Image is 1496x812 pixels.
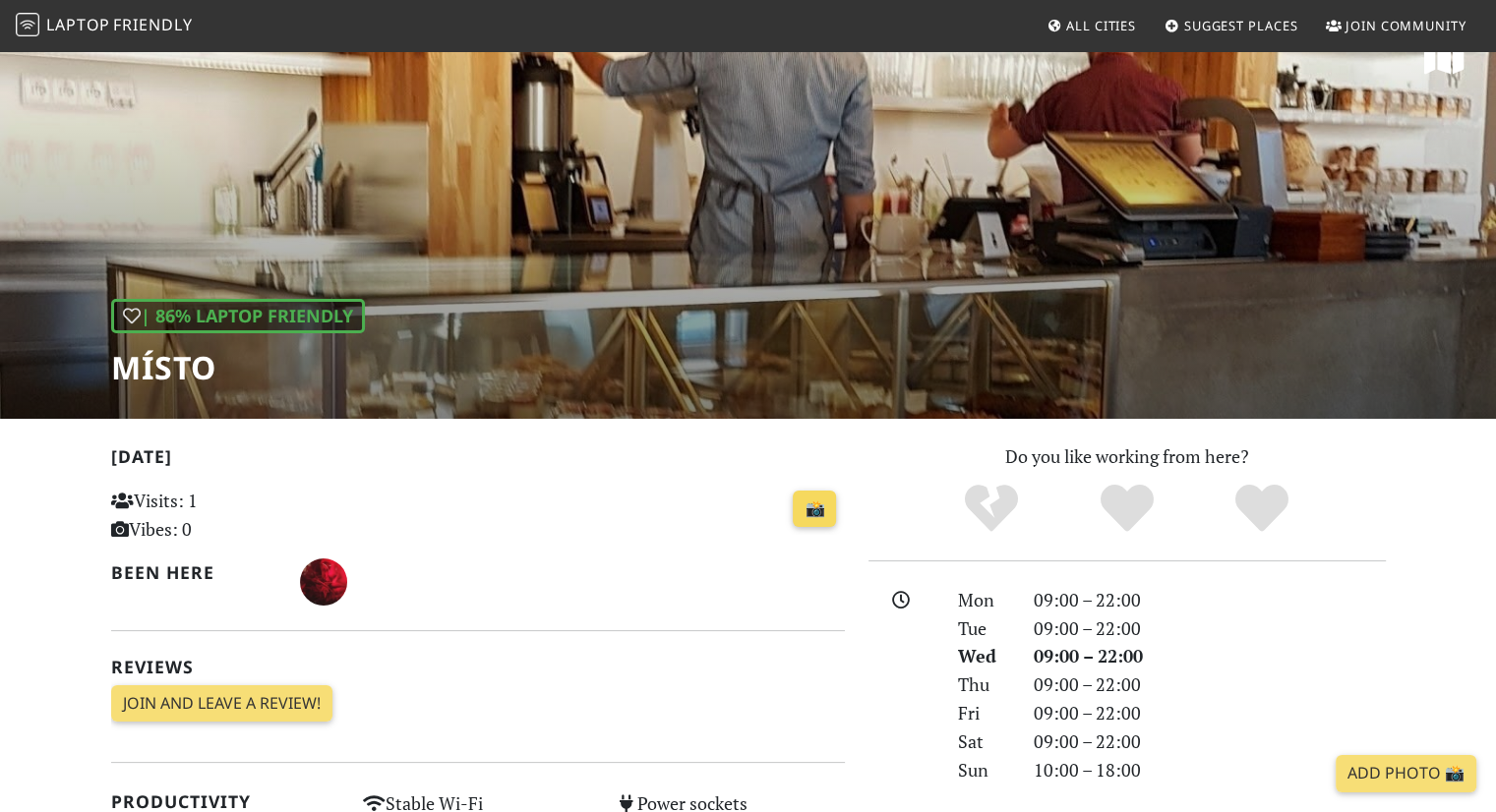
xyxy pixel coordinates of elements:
h2: Productivity [111,791,340,812]
div: 09:00 – 22:00 [1022,727,1398,756]
div: 09:00 – 22:00 [1022,670,1398,699]
span: Samuel Zachariev [300,568,347,592]
div: 10:00 – 18:00 [1022,756,1398,784]
img: 2224-samuel.jpg [300,558,347,606]
span: Friendly [113,14,192,35]
a: All Cities [1039,8,1144,43]
h2: [DATE] [111,446,845,475]
a: Join Community [1318,8,1474,43]
h2: Reviews [111,657,845,677]
div: Sat [946,727,1021,756]
a: Join and leave a review! [111,685,332,723]
div: 09:00 – 22:00 [1022,614,1398,643]
a: 📸 [793,491,836,528]
div: Wed [946,642,1021,670]
div: | 86% Laptop Friendly [111,299,365,333]
div: Definitely! [1194,482,1330,536]
span: Join Community [1346,17,1466,34]
div: Thu [946,670,1021,699]
span: Suggest Places [1184,17,1298,34]
div: Fri [946,699,1021,727]
a: LaptopFriendly LaptopFriendly [16,9,193,43]
div: Mon [946,586,1021,614]
div: 09:00 – 22:00 [1022,586,1398,614]
div: Yes [1059,482,1195,536]
span: Laptop [46,14,110,35]
div: Sun [946,756,1021,784]
a: Suggest Places [1157,8,1306,43]
img: LaptopFriendly [16,13,39,36]
div: No [924,482,1059,536]
div: Tue [946,614,1021,643]
div: 09:00 – 22:00 [1022,642,1398,670]
h2: Been here [111,562,277,583]
p: Visits: 1 Vibes: 0 [111,487,340,544]
h1: Místo [111,349,365,386]
p: Do you like working from here? [868,442,1386,471]
div: 09:00 – 22:00 [1022,699,1398,727]
span: All Cities [1066,17,1136,34]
